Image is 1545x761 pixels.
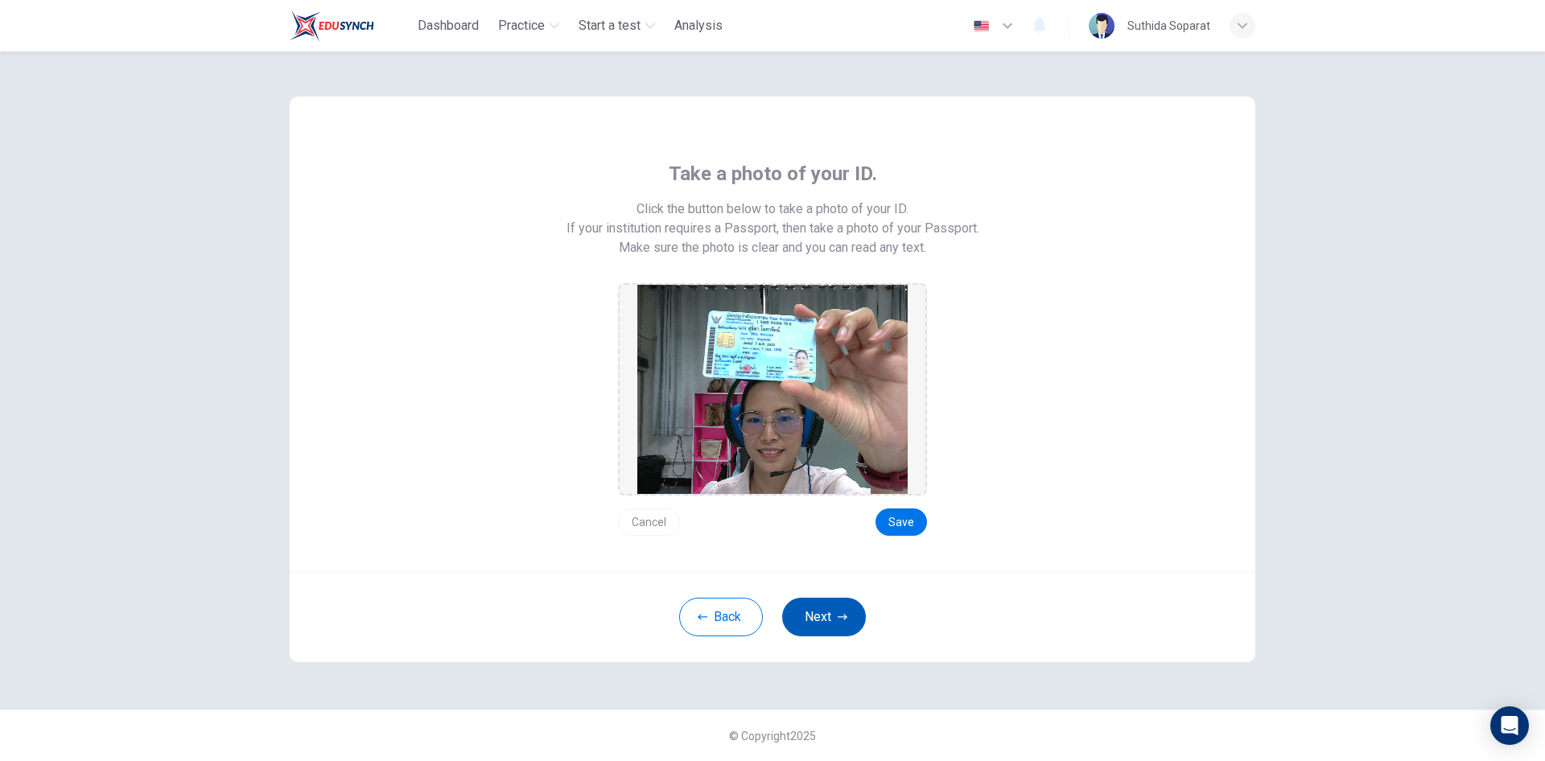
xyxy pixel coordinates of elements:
span: © Copyright 2025 [729,730,816,742]
span: Dashboard [418,16,479,35]
span: Analysis [674,16,723,35]
img: Train Test logo [290,10,374,42]
img: en [971,20,991,32]
img: preview screemshot [637,285,908,494]
button: Next [782,598,866,636]
div: Suthida Soparat [1127,16,1210,35]
a: Train Test logo [290,10,411,42]
button: Practice [492,11,566,40]
div: Open Intercom Messenger [1490,706,1529,745]
span: Start a test [579,16,641,35]
img: Profile picture [1089,13,1114,39]
span: Make sure the photo is clear and you can read any text. [619,238,926,257]
button: Dashboard [411,11,485,40]
button: Back [679,598,763,636]
span: Click the button below to take a photo of your ID. If your institution requires a Passport, then ... [566,200,979,238]
button: Analysis [668,11,729,40]
span: Take a photo of your ID. [669,161,877,187]
span: Practice [498,16,545,35]
button: Cancel [618,508,680,536]
button: Start a test [572,11,661,40]
button: Save [875,508,927,536]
